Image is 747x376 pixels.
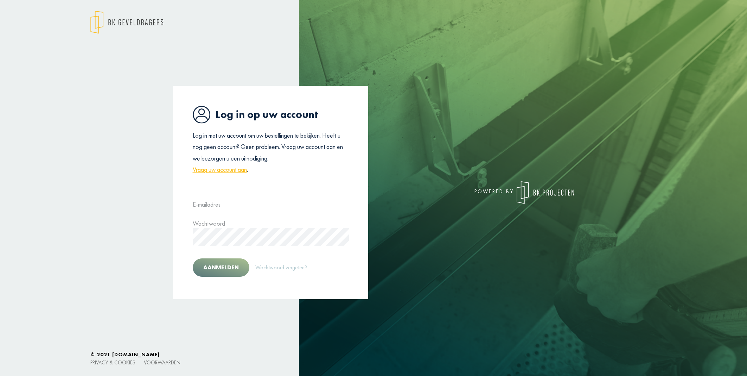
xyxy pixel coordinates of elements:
[90,359,135,366] a: Privacy & cookies
[193,258,249,277] button: Aanmelden
[193,106,349,124] h1: Log in op uw account
[193,106,210,124] img: icon
[90,11,163,34] img: logo
[517,181,574,204] img: logo
[193,130,349,176] p: Log in met uw account om uw bestellingen te bekijken. Heeft u nog geen account? Geen probleem. Vr...
[90,351,657,358] h6: © 2021 [DOMAIN_NAME]
[193,164,247,175] a: Vraag uw account aan
[193,218,225,229] label: Wachtwoord
[144,359,180,366] a: Voorwaarden
[379,181,574,204] div: powered by
[255,263,307,272] a: Wachtwoord vergeten?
